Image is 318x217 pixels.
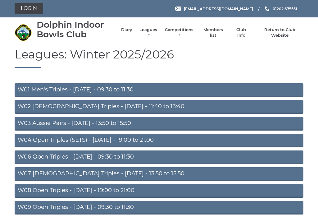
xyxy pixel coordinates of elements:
a: Diary [121,27,132,33]
a: W08 Open Triples - [DATE] - 19:00 to 21:00 [15,184,303,198]
a: Email [EMAIL_ADDRESS][DOMAIN_NAME] [175,6,253,12]
span: [EMAIL_ADDRESS][DOMAIN_NAME] [184,6,253,11]
a: W07 [DEMOGRAPHIC_DATA] Triples - [DATE] - 13:50 to 15:50 [15,167,303,181]
h1: Leagues: Winter 2025/2026 [15,48,303,68]
span: 01202 675551 [273,6,297,11]
img: Phone us [265,6,269,11]
a: Login [15,3,43,14]
div: Dolphin Indoor Bowls Club [37,20,115,39]
a: W04 Open Triples (SETS) - [DATE] - 19:00 to 21:00 [15,134,303,147]
a: Leagues [139,27,158,38]
img: Email [175,7,181,11]
img: Dolphin Indoor Bowls Club [15,24,32,41]
a: Competitions [164,27,194,38]
a: Club Info [232,27,250,38]
a: W02 [DEMOGRAPHIC_DATA] Triples - [DATE] - 11:40 to 13:40 [15,100,303,114]
a: W01 Men's Triples - [DATE] - 09:30 to 11:30 [15,83,303,97]
a: W09 Open Triples - [DATE] - 09:30 to 11:30 [15,201,303,215]
a: W06 Open Triples - [DATE] - 09:30 to 11:30 [15,150,303,164]
a: Return to Club Website [257,27,303,38]
a: W03 Aussie Pairs - [DATE] - 13:50 to 15:50 [15,117,303,131]
a: Phone us 01202 675551 [264,6,297,12]
a: Members list [200,27,226,38]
